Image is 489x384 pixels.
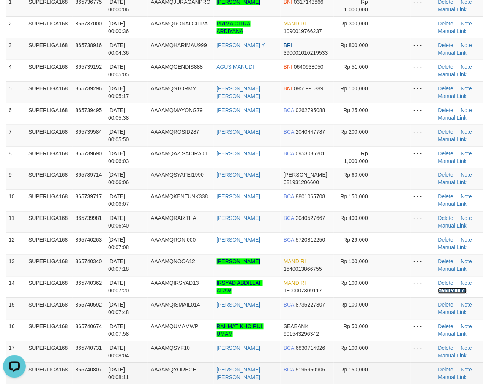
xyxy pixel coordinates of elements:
a: [PERSON_NAME] [217,237,260,243]
span: Copy 390001010219533 to clipboard [284,50,328,56]
a: Manual Link [438,28,467,34]
td: 9 [6,168,25,190]
span: Rp 100,000 [341,302,368,308]
span: Rp 100,000 [341,259,368,265]
span: 865739690 [76,150,102,156]
a: [PERSON_NAME] Y [217,42,265,48]
a: [PERSON_NAME] [217,172,260,178]
span: AAAAMQIRSYAD13 [151,280,199,286]
td: 2 [6,16,25,38]
span: [DATE] 00:07:08 [108,237,129,251]
span: 865739714 [76,172,102,178]
span: BCA [284,237,294,243]
span: AAAAMQSTORMY [151,85,196,92]
span: Rp 25,000 [344,107,368,113]
td: 16 [6,319,25,341]
span: AAAAMQNOOA12 [151,259,195,265]
span: 865739717 [76,194,102,200]
a: Note [461,42,472,48]
span: 865740340 [76,259,102,265]
span: AAAAMQRAIZTHA [151,215,196,221]
span: 865739495 [76,107,102,113]
span: BCA [284,367,294,373]
a: Manual Link [438,266,467,272]
a: Manual Link [438,223,467,229]
a: Manual Link [438,115,467,121]
span: 865740807 [76,367,102,373]
span: Copy 1090019766237 to clipboard [284,28,322,34]
td: SUPERLIGA168 [25,276,73,298]
td: - - - [411,146,435,168]
td: SUPERLIGA168 [25,233,73,254]
td: 12 [6,233,25,254]
a: Delete [438,237,453,243]
td: SUPERLIGA168 [25,254,73,276]
td: - - - [411,254,435,276]
span: BNI [284,85,292,92]
span: AAAAMQMAYONG79 [151,107,203,113]
a: Manual Link [438,71,467,77]
a: Note [461,302,472,308]
a: [PERSON_NAME] [217,129,260,135]
td: - - - [411,38,435,60]
td: - - - [411,60,435,81]
span: [DATE] 00:08:11 [108,367,129,381]
span: [PERSON_NAME] [284,172,327,178]
span: [DATE] 00:05:17 [108,85,129,99]
span: Copy 5720812250 to clipboard [296,237,325,243]
td: SUPERLIGA168 [25,81,73,103]
td: - - - [411,125,435,146]
a: Delete [438,107,453,113]
span: BCA [284,150,294,156]
a: Note [461,367,472,373]
a: Delete [438,345,453,351]
td: - - - [411,168,435,190]
span: AAAAMQHARIMAU999 [151,42,207,48]
span: Rp 150,000 [341,194,368,200]
a: Note [461,64,472,70]
a: [PERSON_NAME] [217,259,260,265]
td: 8 [6,146,25,168]
a: Manual Link [438,93,467,99]
span: AAAAMQSYAFEI1990 [151,172,204,178]
td: - - - [411,233,435,254]
span: Copy 8735227307 to clipboard [296,302,325,308]
a: Note [461,21,472,27]
span: [DATE] 00:05:50 [108,129,129,142]
span: 865739192 [76,64,102,70]
td: SUPERLIGA168 [25,146,73,168]
span: AAAAMQRONALCITRA [151,21,208,27]
td: SUPERLIGA168 [25,38,73,60]
a: Delete [438,64,453,70]
span: [DATE] 00:04:36 [108,42,129,56]
span: Rp 100,000 [341,280,368,286]
a: Delete [438,367,453,373]
a: Delete [438,129,453,135]
a: Manual Link [438,331,467,337]
a: Delete [438,302,453,308]
span: Rp 800,000 [341,42,368,48]
a: Note [461,259,472,265]
a: Manual Link [438,136,467,142]
a: Manual Link [438,50,467,56]
a: Manual Link [438,201,467,207]
span: BRI [284,42,292,48]
td: 5 [6,81,25,103]
span: Copy 1540013866755 to clipboard [284,266,322,272]
span: [DATE] 00:05:05 [108,64,129,77]
a: Delete [438,85,453,92]
span: 865739296 [76,85,102,92]
a: [PERSON_NAME] [PERSON_NAME] [217,85,260,99]
span: 865740263 [76,237,102,243]
a: Note [461,172,472,178]
span: BNI [284,64,292,70]
a: Delete [438,324,453,330]
span: MANDIRI [284,280,306,286]
span: Copy 0262795088 to clipboard [296,107,325,113]
td: SUPERLIGA168 [25,168,73,190]
span: AAAAMQROSID287 [151,129,199,135]
span: [DATE] 00:08:04 [108,345,129,359]
td: 14 [6,276,25,298]
td: - - - [411,319,435,341]
td: - - - [411,211,435,233]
